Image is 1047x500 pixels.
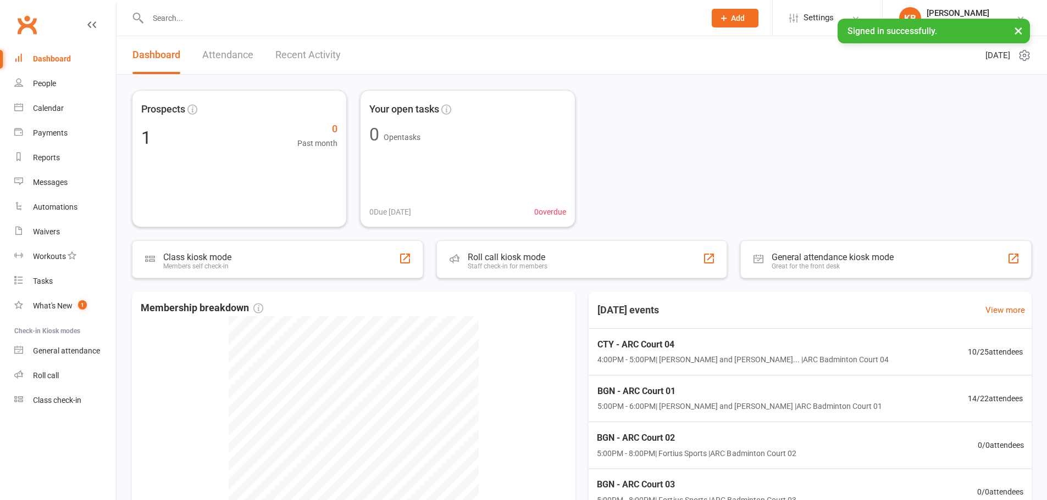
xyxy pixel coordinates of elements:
span: Past month [297,137,337,149]
span: 1 [78,300,87,310]
div: Dashboard [33,54,71,63]
a: Calendar [14,96,116,121]
div: Members self check-in [163,262,231,270]
span: Signed in successfully. [847,26,937,36]
span: Membership breakdown [141,300,263,316]
h3: [DATE] events [589,300,668,320]
div: Roll call kiosk mode [468,252,547,262]
a: Attendance [202,36,253,74]
span: 0 [297,121,337,137]
div: Waivers [33,227,60,236]
a: Class kiosk mode [14,388,116,413]
span: Your open tasks [369,102,439,117]
div: Workouts [33,252,66,261]
button: Add [712,9,758,27]
div: General attendance [33,346,100,355]
a: Workouts [14,244,116,269]
span: Add [731,14,745,23]
div: Roll call [33,371,59,380]
a: Roll call [14,363,116,388]
span: 0 overdue [534,206,566,218]
span: 5:00PM - 8:00PM | Fortius Sports | ARC Badminton Court 02 [596,447,796,459]
span: 5:00PM - 6:00PM | [PERSON_NAME] and [PERSON_NAME] | ARC Badminton Court 01 [597,400,882,412]
span: Settings [804,5,834,30]
span: BGN - ARC Court 01 [597,384,882,398]
span: BGN - ARC Court 03 [597,477,796,492]
a: Automations [14,195,116,220]
div: Class kiosk mode [163,252,231,262]
a: View more [985,304,1025,317]
a: Tasks [14,269,116,294]
div: Staff check-in for members [468,262,547,270]
div: People [33,79,56,88]
span: BGN - ARC Court 02 [596,431,796,445]
span: Open tasks [384,133,420,142]
div: [PERSON_NAME] [927,8,1001,18]
a: Payments [14,121,116,145]
input: Search... [145,10,697,26]
div: Payments [33,128,68,137]
span: CTY - ARC Court 04 [597,338,889,352]
div: Automations [33,203,77,211]
div: Class check-in [33,396,81,405]
span: 0 Due [DATE] [369,206,411,218]
span: [DATE] [985,49,1010,62]
div: Tasks [33,277,53,285]
span: 0 / 0 attendees [977,439,1023,451]
span: 14 / 22 attendees [968,392,1023,405]
span: 0 / 0 attendees [977,486,1023,498]
a: Dashboard [14,47,116,71]
a: Messages [14,170,116,195]
span: 4:00PM - 5:00PM | [PERSON_NAME] and [PERSON_NAME]... | ARC Badminton Court 04 [597,353,889,366]
div: Messages [33,178,68,187]
div: [GEOGRAPHIC_DATA] [927,18,1001,28]
a: General attendance kiosk mode [14,339,116,363]
a: Reports [14,145,116,170]
a: People [14,71,116,96]
a: What's New1 [14,294,116,318]
a: Recent Activity [275,36,341,74]
a: Clubworx [13,11,41,38]
a: Dashboard [132,36,180,74]
span: Prospects [141,102,185,117]
div: 1 [141,129,151,147]
div: KB [899,7,921,29]
div: General attendance kiosk mode [772,252,894,262]
a: Waivers [14,220,116,244]
div: What's New [33,301,73,310]
div: Great for the front desk [772,262,894,270]
div: Calendar [33,104,64,113]
div: 0 [369,126,379,143]
span: 10 / 25 attendees [968,346,1023,358]
div: Reports [33,153,60,162]
button: × [1009,19,1028,42]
